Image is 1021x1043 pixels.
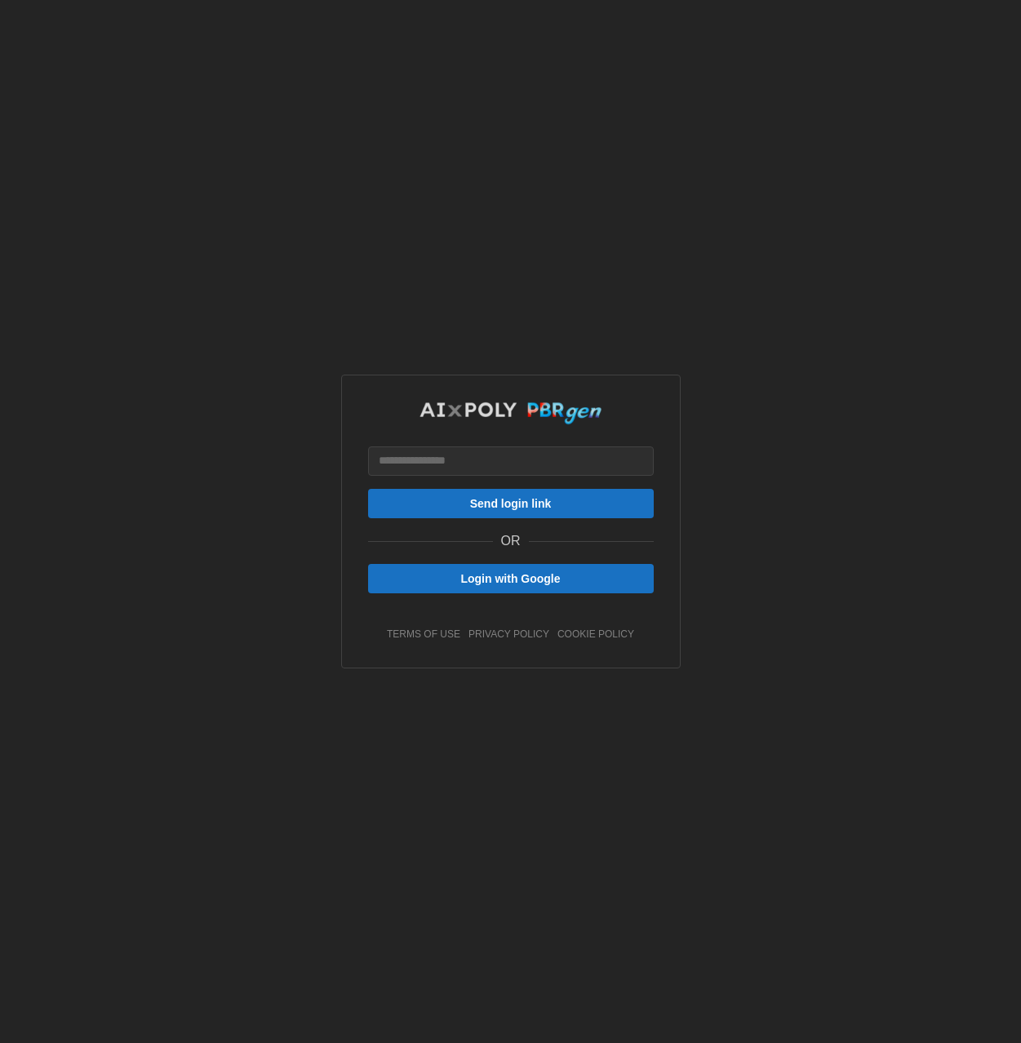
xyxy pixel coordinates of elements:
img: AIxPoly PBRgen [419,402,602,425]
a: terms of use [387,628,460,641]
a: cookie policy [557,628,634,641]
button: Login with Google [368,564,654,593]
p: OR [501,531,521,552]
button: Send login link [368,489,654,518]
a: privacy policy [468,628,549,641]
span: Send login link [470,490,552,517]
span: Login with Google [460,565,560,593]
